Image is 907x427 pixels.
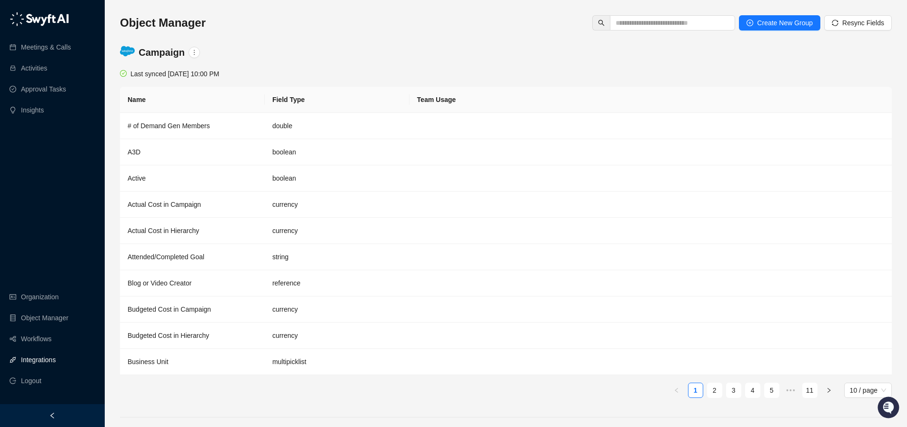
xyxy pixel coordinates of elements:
tr: Actual Cost in Campaigncurrency [120,192,892,218]
td: boolean [265,165,409,192]
li: 2 [707,383,722,398]
a: 3 [727,383,741,397]
td: A3D [120,139,265,165]
div: Page Size [844,383,892,398]
span: Status [52,133,73,143]
h2: How can we help? [10,53,173,69]
tr: # of Demand Gen Membersdouble [120,113,892,139]
h3: Object Manager [120,15,206,30]
div: 📚 [10,134,17,142]
button: Start new chat [162,89,173,101]
img: logo-05li4sbe.png [10,12,69,26]
a: 📶Status [39,130,77,147]
span: left [674,387,679,393]
span: Docs [19,133,35,143]
button: left [669,383,684,398]
td: Budgeted Cost in Campaign [120,296,265,323]
a: 11 [803,383,817,397]
span: plus-circle [747,20,753,26]
li: Next Page [821,383,837,398]
td: # of Demand Gen Members [120,113,265,139]
li: Next 5 Pages [783,383,798,398]
tr: Attended/Completed Goalstring [120,244,892,270]
span: Logout [21,371,41,390]
td: reference [265,270,409,296]
a: Insights [21,101,44,120]
a: 2 [708,383,722,397]
button: Create New Group [739,15,820,30]
li: 1 [688,383,703,398]
span: Resync Fields [842,18,884,28]
tr: Actual Cost in Hierarchycurrency [120,218,892,244]
td: Budgeted Cost in Hierarchy [120,323,265,349]
tr: Blog or Video Creatorreference [120,270,892,296]
a: Integrations [21,350,56,369]
span: left [49,412,56,419]
img: Swyft AI [10,10,29,29]
span: 10 / page [850,383,886,397]
tr: Business Unitmultipicklist [120,349,892,375]
a: 4 [746,383,760,397]
div: Start new chat [32,86,156,96]
td: multipicklist [265,349,409,375]
span: check-circle [120,70,127,77]
div: We're available if you need us! [32,96,120,103]
td: currency [265,296,409,323]
button: Resync Fields [824,15,892,30]
a: 5 [765,383,779,397]
td: double [265,113,409,139]
span: search [598,20,605,26]
td: Business Unit [120,349,265,375]
li: 5 [764,383,779,398]
li: 4 [745,383,760,398]
td: Attended/Completed Goal [120,244,265,270]
th: Name [120,87,265,113]
a: Meetings & Calls [21,38,71,57]
tr: Budgeted Cost in Campaigncurrency [120,296,892,323]
a: Object Manager [21,308,69,327]
span: more [191,49,198,56]
a: 📚Docs [6,130,39,147]
td: Active [120,165,265,192]
span: logout [10,377,16,384]
a: 1 [688,383,703,397]
td: Actual Cost in Campaign [120,192,265,218]
td: string [265,244,409,270]
td: currency [265,218,409,244]
span: right [826,387,832,393]
th: Field Type [265,87,409,113]
h4: Campaign [139,46,185,59]
li: Previous Page [669,383,684,398]
span: Create New Group [757,18,813,28]
a: Powered byPylon [67,156,115,164]
th: Team Usage [409,87,892,113]
p: Welcome 👋 [10,38,173,53]
td: Actual Cost in Hierarchy [120,218,265,244]
td: currency [265,192,409,218]
span: ••• [783,383,798,398]
div: 📶 [43,134,50,142]
tr: Activeboolean [120,165,892,192]
a: Activities [21,59,47,78]
span: Last synced [DATE] 10:00 PM [130,70,219,78]
img: 5124521997842_fc6d7dfcefe973c2e489_88.png [10,86,27,103]
iframe: Open customer support [877,396,902,421]
a: Organization [21,287,59,306]
td: currency [265,323,409,349]
span: sync [832,20,838,26]
td: boolean [265,139,409,165]
a: Approval Tasks [21,80,66,99]
tr: Budgeted Cost in Hierarchycurrency [120,323,892,349]
td: Blog or Video Creator [120,270,265,296]
span: Pylon [95,157,115,164]
a: Workflows [21,329,51,348]
li: 11 [802,383,817,398]
li: 3 [726,383,741,398]
tr: A3Dboolean [120,139,892,165]
button: right [821,383,837,398]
